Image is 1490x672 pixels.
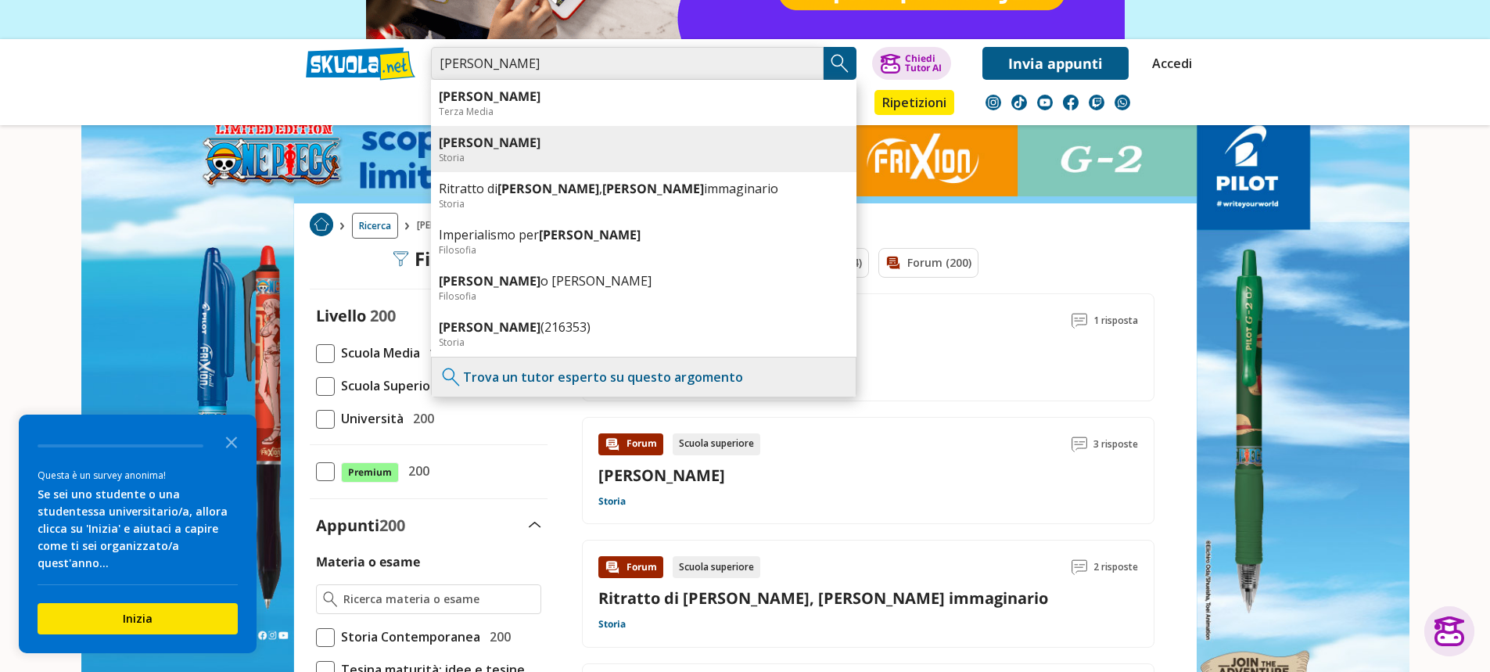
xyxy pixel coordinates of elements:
div: Storia [439,151,849,164]
span: 200 [483,627,511,647]
img: tiktok [1011,95,1027,110]
span: 172 [423,343,451,363]
button: Close the survey [216,426,247,457]
a: Appunti [427,90,497,118]
input: Cerca appunti, riassunti o versioni [431,47,824,80]
img: Trova un tutor esperto [440,365,463,389]
button: ChiediTutor AI [872,47,951,80]
div: Survey [19,415,257,653]
a: [PERSON_NAME] [598,465,725,486]
a: [PERSON_NAME] [439,88,849,105]
span: 2 risposte [1093,556,1138,578]
div: Forum [598,433,663,455]
a: Ritratto di[PERSON_NAME],[PERSON_NAME]immaginario [439,180,849,197]
img: Apri e chiudi sezione [529,522,541,528]
img: Forum contenuto [605,437,620,452]
a: Accedi [1152,47,1185,80]
img: Commenti lettura [1072,437,1087,452]
img: facebook [1063,95,1079,110]
img: Commenti lettura [1072,313,1087,329]
b: [PERSON_NAME] [439,88,540,105]
span: 3 risposte [1093,433,1138,455]
a: [PERSON_NAME]o [PERSON_NAME] [439,272,849,289]
a: Home [310,213,333,239]
b: [PERSON_NAME] [439,272,540,289]
span: Premium [341,462,399,483]
div: Chiedi Tutor AI [905,54,942,73]
div: Filosofia [439,289,849,303]
img: Forum contenuto [605,559,620,575]
div: Storia [439,197,849,210]
img: Forum filtro contenuto [885,255,901,271]
a: [PERSON_NAME](216353) [439,318,849,336]
div: Terza Media [439,105,849,118]
a: Forum (200) [878,248,978,278]
b: [PERSON_NAME] [439,134,540,151]
div: Filtra [393,248,464,270]
a: Imperialismo per[PERSON_NAME] [439,226,849,243]
img: WhatsApp [1115,95,1130,110]
img: twitch [1089,95,1104,110]
button: Inizia [38,603,238,634]
button: Search Button [824,47,856,80]
a: Ritratto di [PERSON_NAME], [PERSON_NAME] immaginario [598,588,1048,609]
input: Ricerca materia o esame [343,591,533,607]
div: Scuola superiore [673,556,760,578]
b: [PERSON_NAME] [497,180,599,197]
span: 200 [402,461,429,481]
a: Storia [598,618,626,631]
img: youtube [1037,95,1053,110]
span: 200 [370,305,396,326]
img: Cerca appunti, riassunti o versioni [828,52,852,75]
span: 1 risposta [1093,310,1138,332]
a: Ricerca [352,213,398,239]
a: Storia [598,495,626,508]
div: Forum [598,556,663,578]
span: Scuola Superiore [335,376,443,396]
span: Università [335,408,404,429]
span: 200 [379,515,405,536]
div: Scuola superiore [673,433,760,455]
div: Questa è un survey anonima! [38,468,238,483]
img: Commenti lettura [1072,559,1087,575]
b: [PERSON_NAME] [602,180,704,197]
b: [PERSON_NAME] [539,226,641,243]
span: [PERSON_NAME] [417,213,495,239]
img: instagram [986,95,1001,110]
div: Storia [439,336,849,349]
img: Home [310,213,333,236]
span: 200 [407,408,434,429]
a: Trova un tutor esperto su questo argomento [463,368,743,386]
label: Materia o esame [316,553,420,570]
b: [PERSON_NAME] [439,318,540,336]
label: Appunti [316,515,405,536]
img: Filtra filtri mobile [393,251,408,267]
div: Filosofia [439,243,849,257]
img: Ricerca materia o esame [323,591,338,607]
a: Ripetizioni [874,90,954,115]
span: Scuola Media [335,343,420,363]
div: Se sei uno studente o una studentessa universitario/a, allora clicca su 'Inizia' e aiutaci a capi... [38,486,238,572]
span: Storia Contemporanea [335,627,480,647]
label: Livello [316,305,366,326]
a: Invia appunti [982,47,1129,80]
a: [PERSON_NAME] [439,134,849,151]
